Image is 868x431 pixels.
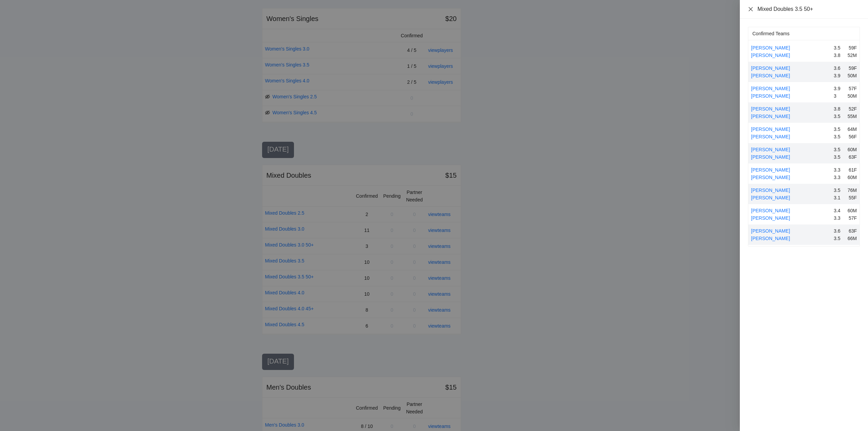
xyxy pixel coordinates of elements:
div: 3.5 [834,153,844,161]
div: 55M [847,113,857,120]
a: [PERSON_NAME] [751,126,790,132]
a: [PERSON_NAME] [751,167,790,173]
a: [PERSON_NAME] [751,93,790,99]
div: 52F [847,105,857,113]
div: 3.9 [834,72,844,79]
span: close [748,6,753,12]
a: [PERSON_NAME] [751,147,790,152]
a: [PERSON_NAME] [751,154,790,160]
div: 60M [847,146,857,153]
div: 55F [847,194,857,201]
div: 50M [847,72,857,79]
div: 3.8 [834,52,844,59]
div: 57F [847,85,857,92]
div: Confirmed Teams [752,27,855,40]
div: 3.3 [834,214,844,222]
a: [PERSON_NAME] [751,236,790,241]
div: 3.5 [834,133,844,140]
a: [PERSON_NAME] [751,86,790,91]
div: 3.3 [834,166,844,174]
div: Mixed Doubles 3.5 50+ [757,5,860,13]
div: 56F [847,133,857,140]
a: [PERSON_NAME] [751,65,790,71]
a: [PERSON_NAME] [751,175,790,180]
a: [PERSON_NAME] [751,45,790,51]
div: 3.6 [834,64,844,72]
a: [PERSON_NAME] [751,228,790,234]
div: 61F [847,166,857,174]
a: [PERSON_NAME] [751,215,790,221]
div: 3.5 [834,146,844,153]
div: 52M [847,52,857,59]
div: 3.8 [834,105,844,113]
div: 66M [847,235,857,242]
a: [PERSON_NAME] [751,195,790,200]
div: 50M [847,92,857,100]
div: 3 [834,92,844,100]
a: [PERSON_NAME] [751,114,790,119]
button: Close [748,6,753,12]
div: 63F [847,153,857,161]
a: [PERSON_NAME] [751,53,790,58]
div: 3.5 [834,235,844,242]
a: [PERSON_NAME] [751,134,790,139]
a: [PERSON_NAME] [751,208,790,213]
a: [PERSON_NAME] [751,73,790,78]
div: 64M [847,125,857,133]
div: 59F [847,44,857,52]
div: 76M [847,187,857,194]
div: 60M [847,207,857,214]
div: 3.3 [834,174,844,181]
div: 59F [847,64,857,72]
div: 3.6 [834,227,844,235]
div: 60M [847,174,857,181]
a: [PERSON_NAME] [751,188,790,193]
div: 3.1 [834,194,844,201]
div: 57F [847,214,857,222]
div: 3.9 [834,85,844,92]
div: 3.5 [834,187,844,194]
div: 63F [847,227,857,235]
div: 3.5 [834,125,844,133]
div: 3.5 [834,113,844,120]
div: 3.5 [834,44,844,52]
a: [PERSON_NAME] [751,106,790,112]
div: 3.4 [834,207,844,214]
